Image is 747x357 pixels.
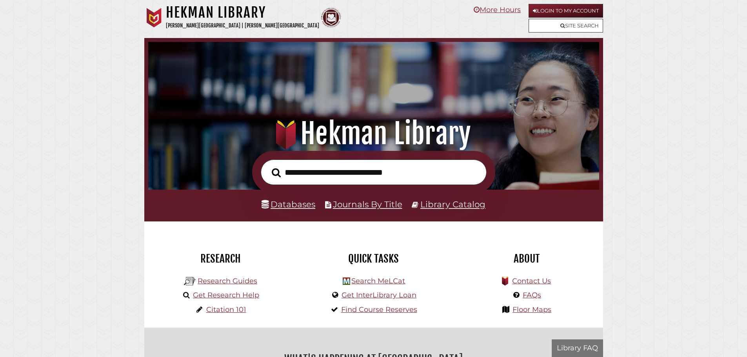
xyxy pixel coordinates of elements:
[512,277,551,285] a: Contact Us
[342,291,416,299] a: Get InterLibrary Loan
[198,277,257,285] a: Research Guides
[343,277,350,285] img: Hekman Library Logo
[303,252,444,265] h2: Quick Tasks
[184,275,196,287] img: Hekman Library Logo
[456,252,597,265] h2: About
[144,8,164,27] img: Calvin University
[206,305,246,314] a: Citation 101
[166,4,319,21] h1: Hekman Library
[420,199,485,209] a: Library Catalog
[262,199,315,209] a: Databases
[321,8,341,27] img: Calvin Theological Seminary
[474,5,521,14] a: More Hours
[529,4,603,18] a: Login to My Account
[268,166,285,180] button: Search
[150,252,291,265] h2: Research
[272,168,281,178] i: Search
[513,305,551,314] a: Floor Maps
[523,291,541,299] a: FAQs
[193,291,259,299] a: Get Research Help
[341,305,417,314] a: Find Course Reserves
[159,116,588,151] h1: Hekman Library
[351,277,405,285] a: Search MeLCat
[333,199,402,209] a: Journals By Title
[529,19,603,33] a: Site Search
[166,21,319,30] p: [PERSON_NAME][GEOGRAPHIC_DATA] | [PERSON_NAME][GEOGRAPHIC_DATA]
